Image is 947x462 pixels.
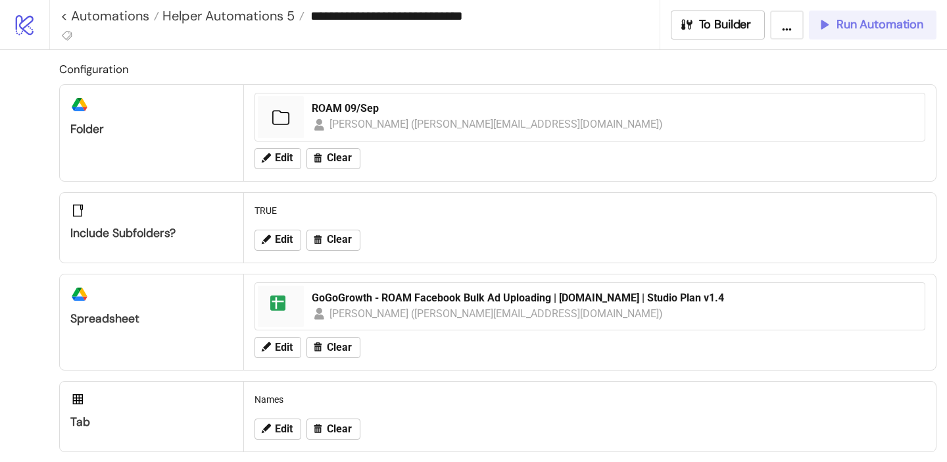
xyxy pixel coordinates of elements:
[159,7,295,24] span: Helper Automations 5
[306,419,360,440] button: Clear
[837,17,923,32] span: Run Automation
[809,11,936,39] button: Run Automation
[61,9,159,22] a: < Automations
[329,305,664,322] div: [PERSON_NAME] ([PERSON_NAME][EMAIL_ADDRESS][DOMAIN_NAME])
[255,148,301,169] button: Edit
[671,11,765,39] button: To Builder
[59,61,936,78] h2: Configuration
[70,226,233,241] div: Include subfolders?
[312,101,917,116] div: ROAM 09/Sep
[306,337,360,358] button: Clear
[255,419,301,440] button: Edit
[275,152,293,164] span: Edit
[159,9,304,22] a: Helper Automations 5
[275,342,293,353] span: Edit
[327,234,352,245] span: Clear
[70,415,233,430] div: Tab
[306,148,360,169] button: Clear
[327,152,352,164] span: Clear
[275,423,293,435] span: Edit
[255,230,301,251] button: Edit
[770,11,804,39] button: ...
[70,122,233,137] div: Folder
[699,17,752,32] span: To Builder
[249,387,931,412] div: Names
[255,337,301,358] button: Edit
[306,230,360,251] button: Clear
[312,291,917,305] div: GoGoGrowth - ROAM Facebook Bulk Ad Uploading | [DOMAIN_NAME] | Studio Plan v1.4
[249,198,931,223] div: TRUE
[70,311,233,326] div: Spreadsheet
[327,423,352,435] span: Clear
[275,234,293,245] span: Edit
[327,342,352,353] span: Clear
[329,116,664,132] div: [PERSON_NAME] ([PERSON_NAME][EMAIL_ADDRESS][DOMAIN_NAME])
